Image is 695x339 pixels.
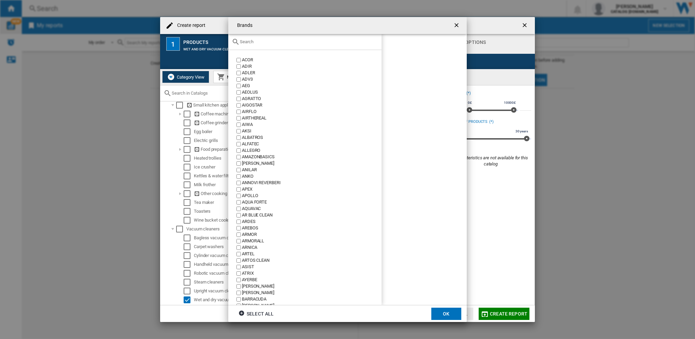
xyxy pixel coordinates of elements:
[30,91,95,96] a: WiseCard Instruction Sheet
[38,9,79,15] p: As soon as we can
[21,223,27,228] button: Gif picker
[236,200,241,205] input: value.title
[236,142,241,146] input: value.title
[236,226,241,230] input: value.title
[242,270,382,277] div: ATRIX
[236,284,241,289] input: value.title
[450,19,464,32] button: getI18NText('BUTTONS.CLOSE_DIALOG')
[242,102,382,109] div: AIGOSTAR
[242,296,382,303] div: BARRACUDA
[11,91,106,104] div: Here's a for a Quick Tutorial →
[236,135,241,140] input: value.title
[242,141,382,147] div: ALFATEC
[5,86,112,171] div: Here's aWiseCard Instruction Sheet for a Quick Tutorial →Wiser • 9m ago
[236,252,241,256] input: value.title
[236,103,241,108] input: value.title
[236,308,276,320] button: Select all
[242,76,382,83] div: ADV3
[242,128,382,134] div: AKSI
[240,39,378,44] input: Search
[234,22,253,29] h4: Brands
[236,239,241,243] input: value.title
[236,77,241,82] input: value.title
[242,231,382,238] div: ARMOR
[242,109,382,115] div: AIRFLO
[236,271,241,276] input: value.title
[19,4,30,15] div: Profile image for Antonietta
[242,154,382,160] div: AMAZONBASICS
[4,3,17,16] button: go back
[21,48,124,74] div: THIS CHAT IS RECORDED AND MONITORED BY A THIRD-PARTY SERVICE. By using this chat, you expressly c...
[242,167,382,173] div: ANILAR
[236,161,241,166] input: value.title
[242,96,382,102] div: AGRATTO
[236,194,241,198] input: value.title
[236,129,241,133] input: value.title
[107,3,120,16] button: Home
[453,22,461,30] ng-md-icon: getI18NText('BUTTONS.CLOSE_DIALOG')
[236,64,241,69] input: value.title
[242,225,382,231] div: AREBOS
[242,283,382,290] div: [PERSON_NAME]
[242,212,382,219] div: AR BLUE CLEAN
[431,308,461,320] button: OK
[242,193,382,199] div: APOLLO
[242,122,382,128] div: AIWA
[236,148,241,153] input: value.title
[242,180,382,186] div: ANNOVI REVERBERI
[117,220,128,231] button: Send a message…
[236,232,241,237] input: value.title
[242,173,382,180] div: ANKO
[242,57,382,63] div: ACOR
[242,251,382,257] div: ARTEL
[242,238,382,244] div: ARMORALL
[242,290,382,296] div: [PERSON_NAME]
[242,303,382,309] div: [PERSON_NAME]
[242,186,382,193] div: APEX
[242,264,382,270] div: ASIST
[236,155,241,159] input: value.title
[242,115,382,122] div: AIRTHEREAL
[236,297,241,302] input: value.title
[33,3,48,9] h1: Wiser
[242,244,382,251] div: ARNICA
[236,258,241,263] input: value.title
[236,213,241,217] input: value.title
[242,219,382,225] div: ARDES
[228,17,467,322] md-dialog: Brands ACOR ...
[236,90,241,95] input: value.title
[236,245,241,250] input: value.title
[242,63,382,70] div: ADIR
[236,220,241,224] input: value.title
[242,89,382,96] div: AEOLUS
[242,206,382,212] div: AQUAVAC
[236,181,241,185] input: value.title
[32,223,38,228] button: Upload attachment
[236,71,241,75] input: value.title
[236,278,241,282] input: value.title
[242,199,382,206] div: AQUA FORTE
[6,209,130,220] textarea: Message…
[5,86,131,186] div: Wiser says…
[242,70,382,76] div: ADLER
[43,223,49,228] button: Start recording
[236,304,241,308] input: value.title
[11,223,16,228] button: Emoji picker
[236,116,241,120] input: value.title
[236,207,241,211] input: value.title
[236,58,241,62] input: value.title
[236,123,241,127] input: value.title
[242,257,382,264] div: ARTOS CLEAN
[236,97,241,101] input: value.title
[236,187,241,192] input: value.title
[120,3,132,15] div: Close
[11,173,43,177] div: Wiser • 9m ago
[242,147,382,154] div: ALLEGRO
[242,277,382,283] div: AYERBE
[236,265,241,269] input: value.title
[242,134,382,141] div: ALBATROS
[242,160,382,167] div: [PERSON_NAME]
[238,308,274,320] div: Select all
[236,291,241,295] input: value.title
[236,110,241,114] input: value.title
